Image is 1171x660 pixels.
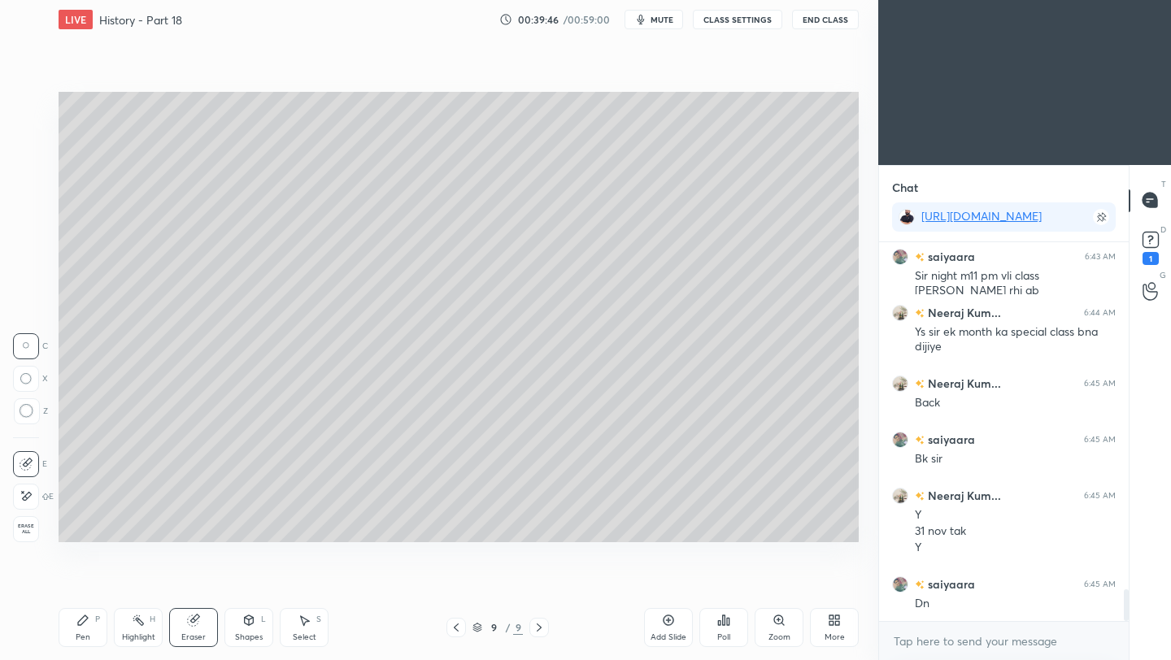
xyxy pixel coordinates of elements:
[892,487,908,503] img: 9081843af544456586c459531e725913.jpg
[921,208,1042,224] a: [URL][DOMAIN_NAME]
[915,380,925,389] img: no-rating-badge.077c3623.svg
[1084,434,1116,444] div: 6:45 AM
[915,580,925,589] img: no-rating-badge.077c3623.svg
[768,633,790,641] div: Zoom
[1084,307,1116,317] div: 6:44 AM
[915,324,1116,355] div: Ys sir ek month ka special class bna dijiye
[892,575,908,592] img: 6d7800d0444a4b94a59275cba0dd1fea.jpg
[915,253,925,262] img: no-rating-badge.077c3623.svg
[915,309,925,318] img: no-rating-badge.077c3623.svg
[925,304,1001,321] h6: Neeraj Kum...
[925,487,1001,504] h6: Neeraj Kum...
[625,10,683,29] button: mute
[825,633,845,641] div: More
[1143,252,1159,265] div: 1
[13,333,48,359] div: C
[14,523,38,535] span: Erase all
[95,615,100,623] div: P
[1085,251,1116,261] div: 6:43 AM
[1160,224,1166,236] p: D
[892,431,908,447] img: 6d7800d0444a4b94a59275cba0dd1fea.jpg
[915,523,1116,540] div: 31 nov tak
[899,209,915,225] img: 2e1776e2a17a458f8f2ae63657c11f57.jpg
[1084,490,1116,500] div: 6:45 AM
[915,268,1116,299] div: Sir night m11 pm vli class [PERSON_NAME] rhi ab
[485,623,502,632] div: 9
[915,492,925,501] img: no-rating-badge.077c3623.svg
[150,615,155,623] div: H
[1160,269,1166,281] p: G
[651,14,673,25] span: mute
[792,10,859,29] button: End Class
[915,395,1116,411] div: Back
[76,633,90,641] div: Pen
[13,484,54,510] div: E
[235,633,263,641] div: Shapes
[717,633,730,641] div: Poll
[892,375,908,391] img: 9081843af544456586c459531e725913.jpg
[925,431,975,448] h6: saiyaara
[1084,378,1116,388] div: 6:45 AM
[13,366,48,392] div: X
[925,575,975,593] h6: saiyaara
[261,615,266,623] div: L
[1161,178,1166,190] p: T
[505,623,510,632] div: /
[1084,579,1116,588] div: 6:45 AM
[293,633,316,641] div: Select
[13,451,47,477] div: E
[892,248,908,264] img: 6d7800d0444a4b94a59275cba0dd1fea.jpg
[915,507,1116,523] div: Y
[925,248,975,265] h6: saiyaara
[915,540,1116,556] div: Y
[99,12,182,28] h4: History - Part 18
[915,451,1116,467] div: Bk sir
[915,436,925,445] img: no-rating-badge.077c3623.svg
[122,633,155,641] div: Highlight
[879,166,931,209] p: Chat
[925,375,1001,392] h6: Neeraj Kum...
[513,620,523,635] div: 9
[13,398,48,424] div: Z
[59,10,93,29] div: LIVE
[915,596,1116,612] div: Dn
[651,633,686,641] div: Add Slide
[879,242,1129,622] div: grid
[316,615,321,623] div: S
[693,10,782,29] button: CLASS SETTINGS
[181,633,206,641] div: Eraser
[892,304,908,320] img: 9081843af544456586c459531e725913.jpg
